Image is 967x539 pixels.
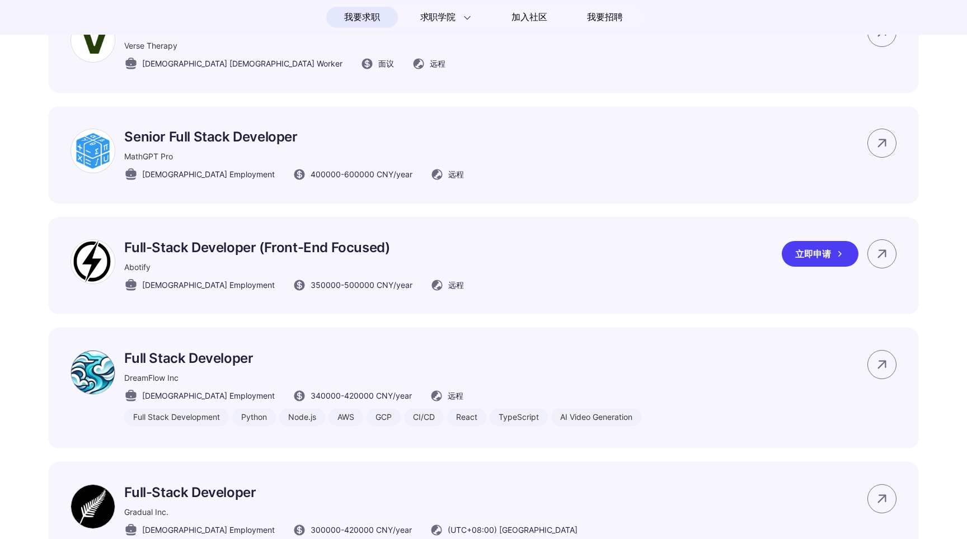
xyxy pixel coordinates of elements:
[124,507,168,517] span: Gradual Inc.
[367,408,401,426] div: GCP
[511,8,547,26] span: 加入社区
[311,390,412,401] span: 340000 - 420000 CNY /year
[124,350,641,366] p: Full Stack Developer
[447,408,486,426] div: React
[404,408,444,426] div: CI/CD
[448,168,464,180] span: 远程
[124,484,578,500] p: Full-Stack Developer
[279,408,325,426] div: Node.js
[142,279,275,291] span: [DEMOGRAPHIC_DATA] Employment
[448,524,578,536] span: (UTC+08:00) [GEOGRAPHIC_DATA]
[142,390,275,401] span: [DEMOGRAPHIC_DATA] Employment
[124,373,179,382] span: DreamFlow Inc
[124,129,464,145] p: Senior Full Stack Developer
[551,408,641,426] div: AI Video Generation
[124,152,173,161] span: MathGPT Pro
[311,279,412,291] span: 350000 - 500000 CNY /year
[124,239,464,256] p: Full-Stack Developer (Front-End Focused)
[448,279,464,291] span: 远程
[490,408,548,426] div: TypeScript
[378,58,394,69] span: 面议
[311,524,412,536] span: 300000 - 420000 CNY /year
[587,11,622,24] span: 我要招聘
[782,241,867,267] a: 立即申请
[142,168,275,180] span: [DEMOGRAPHIC_DATA] Employment
[142,524,275,536] span: [DEMOGRAPHIC_DATA] Employment
[124,262,151,272] span: Abotify
[448,390,463,401] span: 远程
[344,8,379,26] span: 我要求职
[142,58,342,69] span: [DEMOGRAPHIC_DATA] [DEMOGRAPHIC_DATA] Worker
[124,408,229,426] div: Full Stack Development
[328,408,363,426] div: AWS
[311,168,412,180] span: 400000 - 600000 CNY /year
[420,11,456,24] span: 求职学院
[430,58,445,69] span: 远程
[232,408,276,426] div: Python
[124,41,177,50] span: Verse Therapy
[782,241,858,267] div: 立即申请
